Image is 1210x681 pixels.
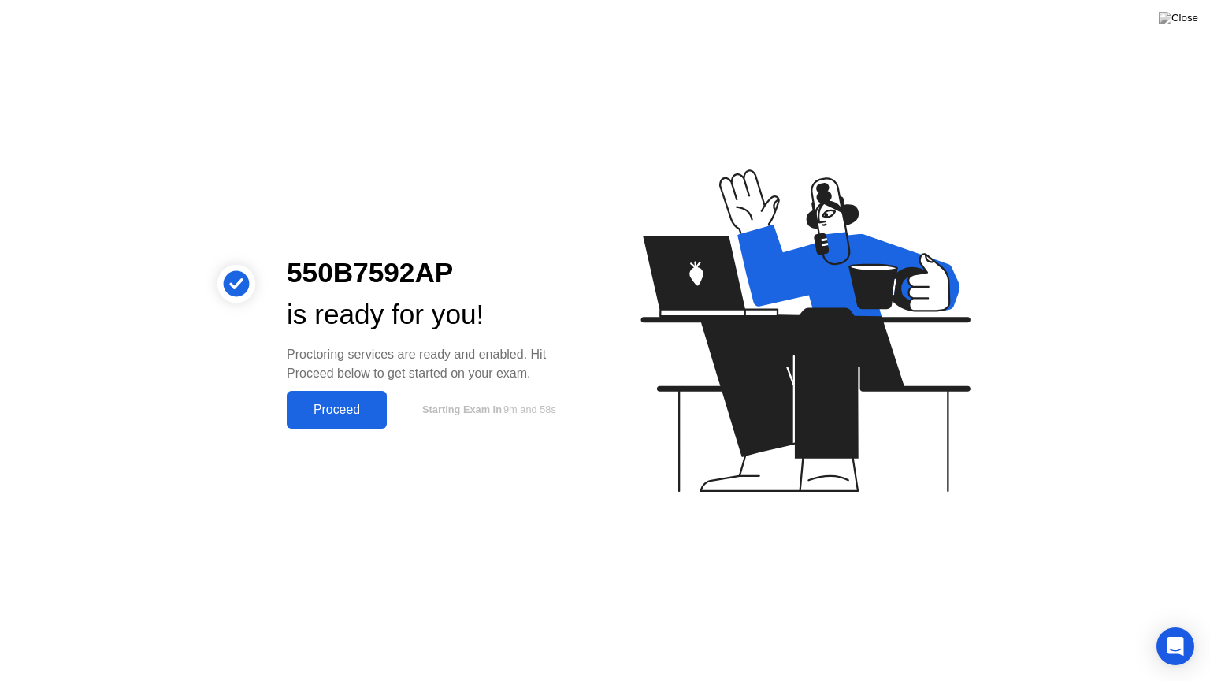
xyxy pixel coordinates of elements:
[503,404,556,415] span: 9m and 58s
[287,345,580,383] div: Proctoring services are ready and enabled. Hit Proceed below to get started on your exam.
[1156,627,1194,665] div: Open Intercom Messenger
[395,395,580,425] button: Starting Exam in9m and 58s
[291,403,382,417] div: Proceed
[287,294,580,336] div: is ready for you!
[287,252,580,294] div: 550B7592AP
[1159,12,1198,24] img: Close
[287,391,387,429] button: Proceed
